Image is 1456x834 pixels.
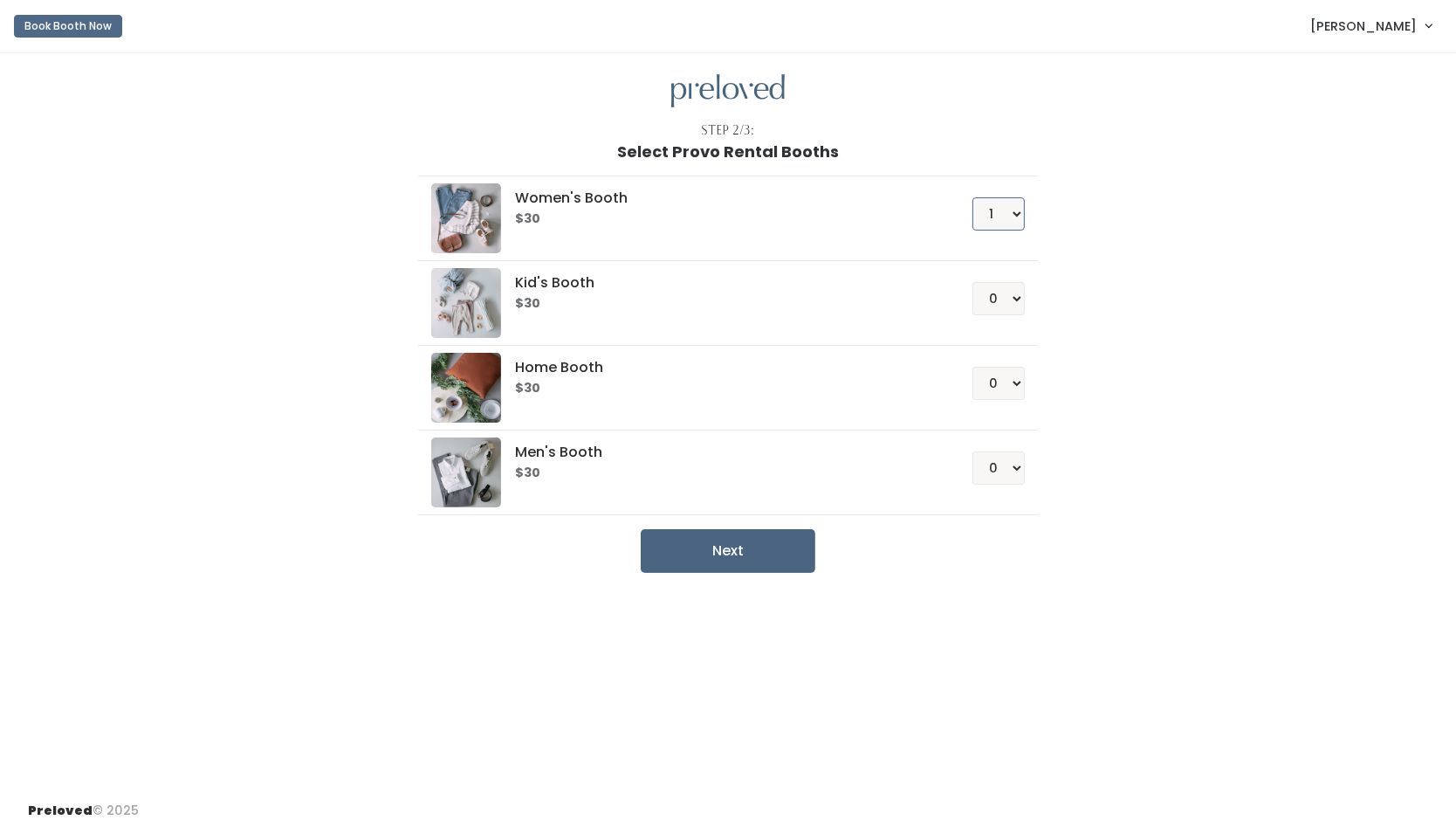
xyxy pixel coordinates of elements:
a: Book Booth Now [14,7,122,45]
img: preloved logo [431,268,501,338]
h6: $30 [515,212,930,226]
h1: Select Provo Rental Booths [617,143,839,161]
h6: $30 [515,382,930,396]
img: preloved logo [431,353,501,423]
button: Next [641,529,815,573]
h5: Women's Booth [515,190,930,206]
a: [PERSON_NAME] [1293,7,1449,45]
img: preloved logo [671,74,785,108]
button: Book Booth Now [14,15,122,38]
div: © 2025 [28,788,139,820]
span: Preloved [28,802,93,819]
h5: Kid's Booth [515,275,930,291]
h5: Home Booth [515,360,930,376]
h6: $30 [515,297,930,311]
img: preloved logo [431,183,501,253]
span: [PERSON_NAME] [1310,17,1417,36]
img: preloved logo [431,438,501,507]
h5: Men's Booth [515,445,930,460]
h6: $30 [515,466,930,480]
div: Step 2/3: [702,121,755,140]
